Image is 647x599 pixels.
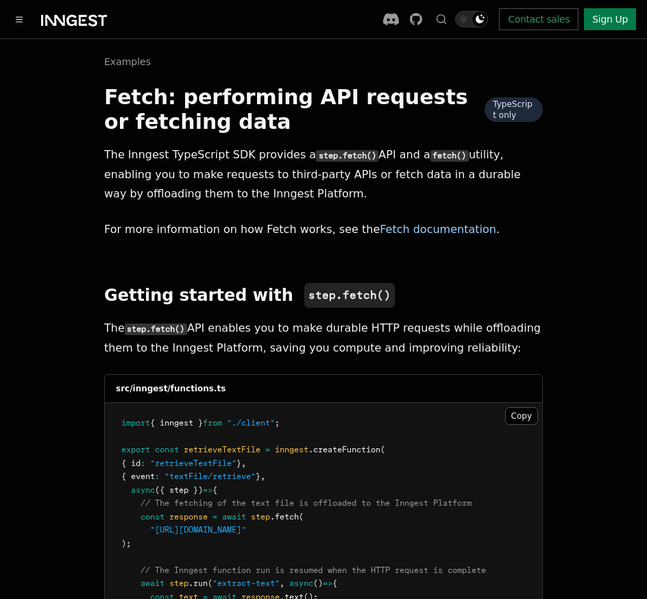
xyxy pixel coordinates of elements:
[299,512,304,522] span: (
[430,150,469,162] code: fetch()
[433,11,450,27] button: Find something...
[104,145,543,204] p: The Inngest TypeScript SDK provides a API and a utility, enabling you to make requests to third-p...
[313,578,323,588] span: ()
[212,512,217,522] span: =
[121,445,150,454] span: export
[380,223,496,236] a: Fetch documentation
[164,472,256,481] span: "textFile/retrieve"
[308,445,380,454] span: .createFunction
[104,85,543,134] h1: Fetch: performing API requests or fetching data
[236,459,241,468] span: }
[212,485,217,495] span: {
[141,459,145,468] span: :
[125,323,187,335] code: step.fetch()
[227,418,275,428] span: "./client"
[155,485,203,495] span: ({ step })
[131,485,155,495] span: async
[260,472,265,481] span: ,
[141,565,486,575] span: // The Inngest function run is resumed when the HTTP request is complete
[169,512,208,522] span: response
[121,472,155,481] span: { event
[141,578,164,588] span: await
[104,55,151,69] a: Examples
[256,472,260,481] span: }
[169,578,188,588] span: step
[121,539,131,548] span: );
[141,512,164,522] span: const
[280,578,284,588] span: ,
[380,445,385,454] span: (
[141,498,472,508] span: // The fetching of the text file is offloaded to the Inngest Platform
[455,11,488,27] button: Toggle dark mode
[155,472,160,481] span: :
[104,319,543,358] p: The API enables you to make durable HTTP requests while offloading them to the Inngest Platform, ...
[499,8,578,30] a: Contact sales
[184,445,260,454] span: retrieveTextFile
[493,99,535,121] span: TypeScript only
[332,578,337,588] span: {
[275,418,280,428] span: ;
[323,578,332,588] span: =>
[104,220,543,239] p: For more information on how Fetch works, see the .
[275,445,308,454] span: inngest
[584,8,636,30] a: Sign Up
[241,459,246,468] span: ,
[150,525,246,535] span: "[URL][DOMAIN_NAME]"
[150,459,236,468] span: "retrieveTextFile"
[155,445,179,454] span: const
[203,418,222,428] span: from
[121,418,150,428] span: import
[251,512,270,522] span: step
[265,445,270,454] span: =
[121,459,141,468] span: { id
[188,578,208,588] span: .run
[304,283,395,308] code: step.fetch()
[116,383,225,394] h3: src/inngest/functions.ts
[316,150,378,162] code: step.fetch()
[212,578,280,588] span: "extract-text"
[208,578,212,588] span: (
[11,11,27,27] button: Toggle navigation
[270,512,299,522] span: .fetch
[222,512,246,522] span: await
[150,418,203,428] span: { inngest }
[289,578,313,588] span: async
[505,407,538,425] button: Copy
[203,485,212,495] span: =>
[104,283,395,308] a: Getting started withstep.fetch()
